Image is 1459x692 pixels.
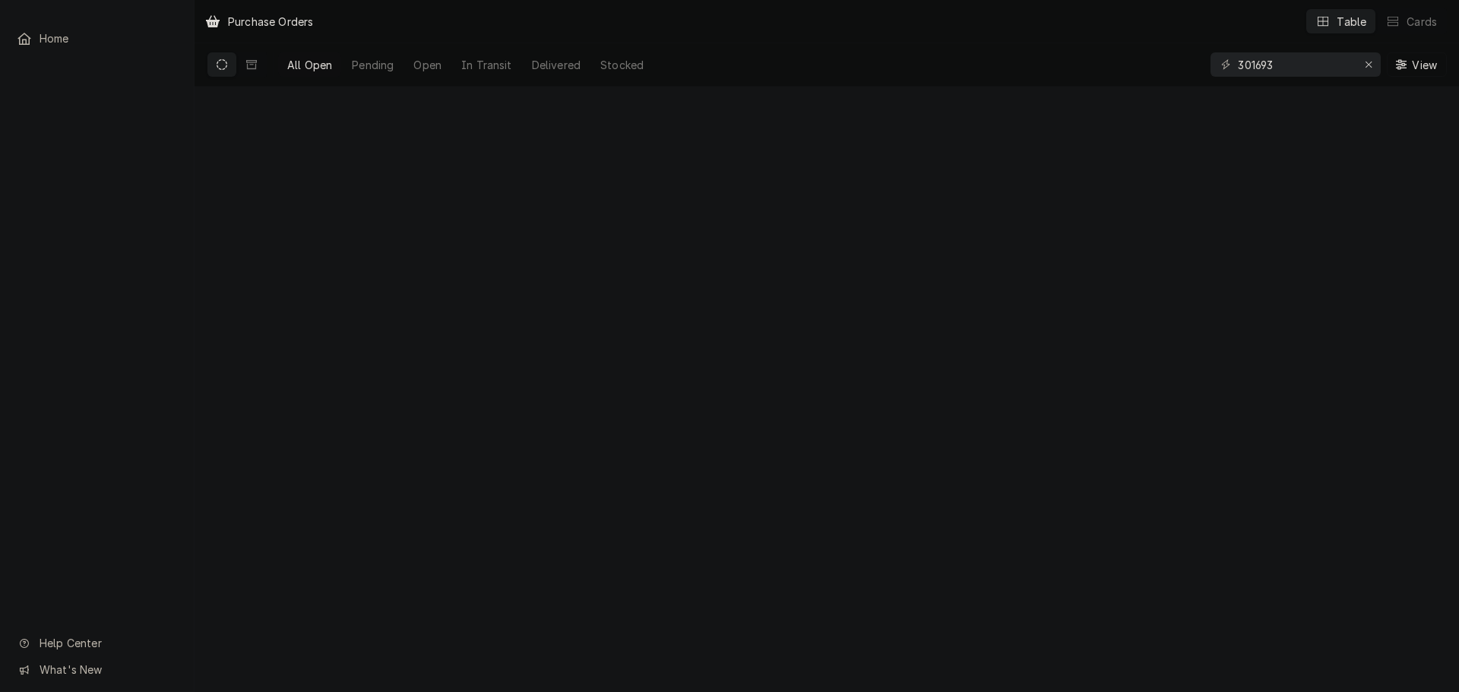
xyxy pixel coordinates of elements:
div: Open [413,57,441,73]
a: Go to What's New [9,657,185,682]
span: Home [40,30,177,46]
span: What's New [40,662,176,678]
a: Go to Help Center [9,630,185,656]
div: Table [1337,14,1366,30]
input: Keyword search [1238,52,1352,77]
span: View [1409,57,1440,73]
button: Erase input [1356,52,1381,77]
div: Delivered [532,57,581,73]
a: Home [9,26,185,51]
div: Stocked [600,57,644,73]
div: All Open [287,57,332,73]
div: In Transit [461,57,512,73]
div: Pending [352,57,394,73]
button: View [1387,52,1447,77]
span: Help Center [40,635,176,651]
div: Cards [1407,14,1437,30]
